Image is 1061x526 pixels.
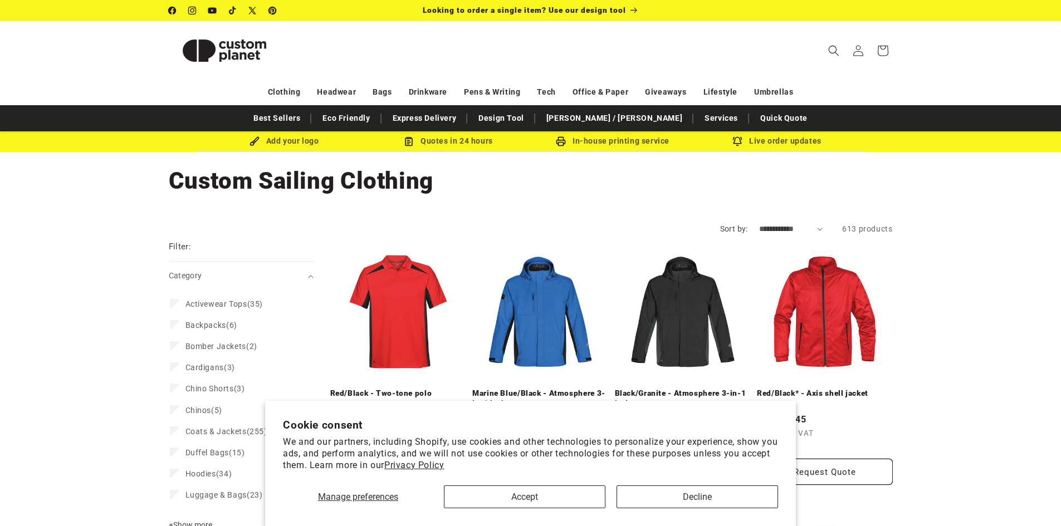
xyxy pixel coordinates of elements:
[185,321,226,330] span: Backpacks
[185,427,247,436] span: Coats & Jackets
[185,490,247,499] span: Luggage & Bags
[185,490,263,500] span: (23)
[185,299,247,308] span: Activewear Tops
[185,406,212,415] span: Chinos
[317,82,356,102] a: Headwear
[317,109,375,128] a: Eco Friendly
[185,469,216,478] span: Hoodies
[185,448,229,457] span: Duffel Bags
[373,82,392,102] a: Bags
[185,426,267,436] span: (255)
[185,448,245,458] span: (15)
[699,109,744,128] a: Services
[822,38,846,63] summary: Search
[754,82,793,102] a: Umbrellas
[757,389,893,399] a: Red/Black* - Axis shell jacket
[169,26,280,76] img: Custom Planet
[185,469,232,479] span: (34)
[842,224,892,233] span: 613 products
[755,109,813,128] a: Quick Quote
[573,82,628,102] a: Office & Paper
[384,460,444,470] a: Privacy Policy
[169,166,893,196] h1: Custom Sailing Clothing
[464,82,520,102] a: Pens & Writing
[645,82,686,102] a: Giveaways
[185,363,224,372] span: Cardigans
[185,320,237,330] span: (6)
[169,271,202,280] span: Category
[695,134,859,148] div: Live order updates
[185,384,234,393] span: Chino Shorts
[757,459,893,485] button: Request Quote
[283,419,778,431] h2: Cookie consent
[164,21,284,80] a: Custom Planet
[283,436,778,471] p: We and our partners, including Shopify, use cookies and other technologies to personalize your ex...
[387,109,462,128] a: Express Delivery
[703,82,737,102] a: Lifestyle
[444,485,605,508] button: Accept
[268,82,301,102] a: Clothing
[283,485,433,508] button: Manage preferences
[330,389,466,399] a: Red/Black - Two-tone polo
[202,134,366,148] div: Add your logo
[248,109,306,128] a: Best Sellers
[404,136,414,146] img: Order Updates Icon
[473,109,530,128] a: Design Tool
[185,299,263,309] span: (35)
[541,109,688,128] a: [PERSON_NAME] / [PERSON_NAME]
[615,389,751,408] a: Black/Granite - Atmosphere 3-in-1 jacket
[185,341,257,351] span: (2)
[556,136,566,146] img: In-house printing
[366,134,531,148] div: Quotes in 24 hours
[720,224,748,233] label: Sort by:
[732,136,742,146] img: Order updates
[531,134,695,148] div: In-house printing service
[1005,473,1061,526] iframe: Chat Widget
[250,136,260,146] img: Brush Icon
[423,6,626,14] span: Looking to order a single item? Use our design tool
[169,262,314,290] summary: Category (0 selected)
[169,240,192,253] h2: Filter:
[185,362,235,372] span: (3)
[409,82,447,102] a: Drinkware
[472,389,608,408] a: Marine Blue/Black - Atmosphere 3-in-1 jacket
[185,384,245,394] span: (3)
[617,485,778,508] button: Decline
[185,342,246,351] span: Bomber Jackets
[537,82,555,102] a: Tech
[185,405,222,415] span: (5)
[318,491,398,502] span: Manage preferences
